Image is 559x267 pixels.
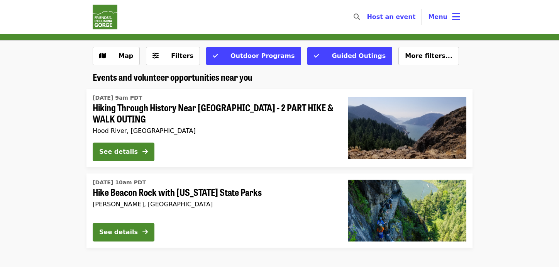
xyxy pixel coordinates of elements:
i: check icon [213,52,218,60]
i: sliders-h icon [152,52,159,60]
button: More filters... [398,47,459,65]
span: Menu [428,13,447,20]
a: Host an event [367,13,415,20]
time: [DATE] 10am PDT [93,179,146,187]
i: arrow-right icon [142,228,148,236]
i: search icon [354,13,360,20]
i: arrow-right icon [142,148,148,155]
i: bars icon [452,11,460,22]
span: Guided Outings [332,52,386,60]
time: [DATE] 9am PDT [93,94,142,102]
span: Events and volunteer opportunities near you [93,70,252,83]
i: map icon [99,52,106,60]
div: See details [99,228,138,237]
a: See details for "Hiking Through History Near Hood River - 2 PART HIKE & WALK OUTING" [86,89,473,167]
div: [PERSON_NAME], [GEOGRAPHIC_DATA] [93,201,336,208]
button: Guided Outings [307,47,392,65]
button: Filters (0 selected) [146,47,200,65]
img: Friends Of The Columbia Gorge - Home [93,5,117,29]
span: More filters... [405,52,452,60]
button: See details [93,223,154,241]
span: Filters [171,52,193,60]
button: Outdoor Programs [206,47,301,65]
i: check icon [314,52,319,60]
button: Toggle account menu [422,8,466,26]
img: Hike Beacon Rock with Washington State Parks organized by Friends Of The Columbia Gorge [348,180,466,241]
span: Hike Beacon Rock with [US_STATE] State Parks [93,187,336,198]
span: Hiking Through History Near [GEOGRAPHIC_DATA] - 2 PART HIKE & WALK OUTING [93,102,336,124]
button: Show map view [93,47,140,65]
button: See details [93,143,154,161]
img: Hiking Through History Near Hood River - 2 PART HIKE & WALK OUTING organized by Friends Of The Co... [348,97,466,159]
div: See details [99,147,138,156]
input: Search [364,8,371,26]
div: Hood River, [GEOGRAPHIC_DATA] [93,127,336,134]
a: See details for "Hike Beacon Rock with Washington State Parks" [86,173,473,248]
span: Map [119,52,133,60]
span: Outdoor Programs [230,52,295,60]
